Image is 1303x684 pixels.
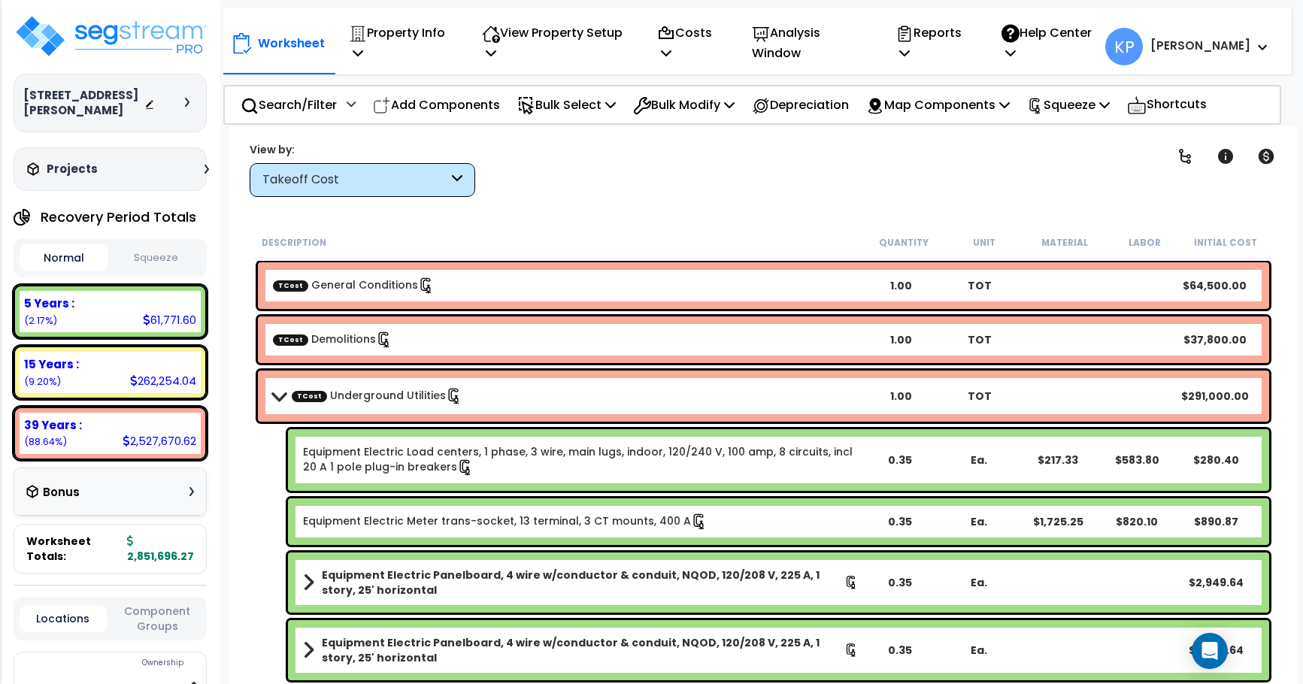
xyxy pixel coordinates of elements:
[1150,38,1250,53] b: [PERSON_NAME]
[24,356,79,372] b: 15 Years :
[143,312,196,328] div: 61,771.60
[303,444,859,476] a: Individual Item
[1041,237,1088,249] small: Material
[517,95,616,115] p: Bulk Select
[322,635,844,665] b: Equipment Electric Panelboard, 4 wire w/conductor & conduit, NQOD, 120/208 V, 225 A, 1 story, 25'...
[112,245,201,271] button: Squeeze
[24,417,82,433] b: 39 Years :
[123,433,196,449] div: 2,527,670.62
[862,389,940,404] div: 1.00
[1178,514,1254,529] div: $890.87
[633,95,735,115] p: Bulk Modify
[1020,452,1095,468] div: $217.33
[303,635,859,665] a: Assembly Title
[250,142,475,157] div: View by:
[24,314,57,327] small: (2.17%)
[273,280,308,291] span: TCost
[862,332,940,347] div: 1.00
[241,95,337,115] p: Search/Filter
[273,334,308,345] span: TCost
[1001,23,1097,63] p: Help Center
[941,575,1017,590] div: Ea.
[752,95,849,115] p: Depreciation
[349,23,450,63] p: Property Info
[1105,28,1143,65] span: KP
[14,14,209,59] img: logo_pro_r.png
[657,23,720,63] p: Costs
[941,514,1017,529] div: Ea.
[43,486,80,499] h3: Bonus
[1119,86,1215,123] div: Shortcuts
[940,332,1018,347] div: TOT
[273,331,392,348] a: Custom Item
[879,237,929,249] small: Quantity
[752,23,863,63] p: Analysis Window
[262,171,448,189] div: Takeoff Cost
[262,237,326,249] small: Description
[1020,514,1095,529] div: $1,725.25
[866,95,1010,115] p: Map Components
[940,389,1018,404] div: TOT
[1192,633,1228,669] div: Open Intercom Messenger
[24,375,61,388] small: (9.20%)
[24,435,67,448] small: (88.64%)
[1127,94,1207,116] p: Shortcuts
[1178,643,1254,658] div: $2,949.64
[303,513,708,530] a: Individual Item
[24,295,74,311] b: 5 Years :
[862,643,938,658] div: 0.35
[23,88,144,118] h3: [STREET_ADDRESS][PERSON_NAME]
[44,654,206,672] div: Ownership
[862,575,938,590] div: 0.35
[292,388,462,404] a: Custom Item
[273,277,435,294] a: Custom Item
[41,210,196,225] h4: Recovery Period Totals
[1178,452,1254,468] div: $280.40
[365,87,508,123] div: Add Components
[114,603,201,634] button: Component Groups
[862,452,938,468] div: 0.35
[1099,514,1175,529] div: $820.10
[20,244,108,271] button: Normal
[862,278,940,293] div: 1.00
[1176,332,1254,347] div: $37,800.00
[20,605,107,632] button: Locations
[1176,389,1254,404] div: $291,000.00
[482,23,624,63] p: View Property Setup
[941,643,1017,658] div: Ea.
[1027,95,1110,115] p: Squeeze
[744,87,857,123] div: Depreciation
[941,452,1017,468] div: Ea.
[1176,278,1254,293] div: $64,500.00
[373,95,500,115] p: Add Components
[292,390,327,401] span: TCost
[322,567,844,598] b: Equipment Electric Panelboard, 4 wire w/conductor & conduit, NQOD, 120/208 V, 225 A, 1 story, 25'...
[303,567,859,598] a: Assembly Title
[1099,452,1175,468] div: $583.80
[127,534,194,564] b: 2,851,696.27
[26,534,121,564] span: Worksheet Totals:
[1129,237,1161,249] small: Labor
[973,237,995,249] small: Unit
[1178,575,1254,590] div: $2,949.64
[862,514,938,529] div: 0.35
[130,373,196,389] div: 262,254.04
[895,23,968,63] p: Reports
[47,162,98,177] h3: Projects
[258,33,325,53] p: Worksheet
[940,278,1018,293] div: TOT
[1194,237,1257,249] small: Initial Cost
